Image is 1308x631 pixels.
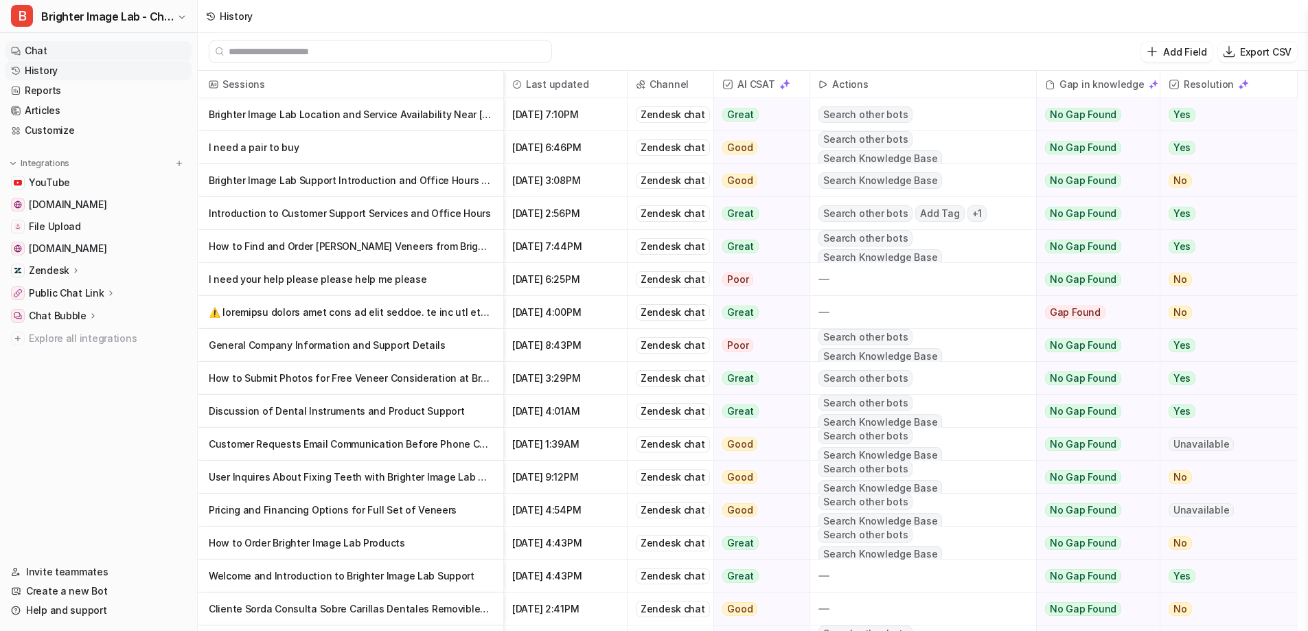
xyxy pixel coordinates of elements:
[1045,174,1121,187] span: No Gap Found
[5,582,192,601] a: Create a new Bot
[818,131,913,148] span: Search other bots
[714,395,801,428] button: Great
[1037,428,1149,461] button: No Gap Found
[1169,437,1234,451] span: Unavailable
[1160,197,1286,230] button: Yes
[29,242,106,255] span: [DOMAIN_NAME]
[29,286,104,300] p: Public Chat Link
[11,332,25,345] img: explore all integrations
[11,5,33,27] span: B
[220,9,253,23] div: History
[1037,362,1149,395] button: No Gap Found
[722,536,759,550] span: Great
[209,296,492,329] p: ⚠️ loremipsu dolors amet cons ad elit seddoe. te inc utl etdo magnaa enimadm veni. qu nostr exer ...
[818,447,942,463] span: Search Knowledge Base
[714,131,801,164] button: Good
[1045,569,1121,583] span: No Gap Found
[14,266,22,275] img: Zendesk
[1045,602,1121,616] span: No Gap Found
[1160,527,1286,560] button: No
[1169,339,1195,352] span: Yes
[818,428,913,444] span: Search other bots
[636,403,710,420] div: Zendesk chat
[636,106,710,123] div: Zendesk chat
[1037,527,1149,560] button: No Gap Found
[1045,207,1121,220] span: No Gap Found
[509,296,621,329] span: [DATE] 4:00PM
[714,362,801,395] button: Great
[714,164,801,197] button: Good
[509,593,621,626] span: [DATE] 2:41PM
[636,370,710,387] div: Zendesk chat
[818,106,913,123] span: Search other bots
[1037,131,1149,164] button: No Gap Found
[818,480,942,496] span: Search Knowledge Base
[636,502,710,518] div: Zendesk chat
[722,371,759,385] span: Great
[174,159,184,168] img: menu_add.svg
[1160,131,1286,164] button: Yes
[1169,569,1195,583] span: Yes
[722,404,759,418] span: Great
[209,560,492,593] p: Welcome and Introduction to Brighter Image Lab Support
[1218,42,1297,62] button: Export CSV
[5,81,192,100] a: Reports
[41,7,174,26] span: Brighter Image Lab - Chat
[636,337,710,354] div: Zendesk chat
[1037,197,1149,230] button: No Gap Found
[1045,371,1121,385] span: No Gap Found
[5,195,192,214] a: shop.brighterimagelab.com[DOMAIN_NAME]
[509,131,621,164] span: [DATE] 6:46PM
[818,546,942,562] span: Search Knowledge Base
[1240,45,1292,59] p: Export CSV
[1169,273,1192,286] span: No
[1169,536,1192,550] span: No
[29,198,106,211] span: [DOMAIN_NAME]
[1037,593,1149,626] button: No Gap Found
[818,494,913,510] span: Search other bots
[818,370,913,387] span: Search other bots
[1160,164,1286,197] button: No
[714,428,801,461] button: Good
[209,527,492,560] p: How to Order Brighter Image Lab Products
[1045,404,1121,418] span: No Gap Found
[722,569,759,583] span: Great
[5,601,192,620] a: Help and support
[509,527,621,560] span: [DATE] 4:43PM
[1042,71,1154,98] div: Gap in knowledge
[1037,560,1149,593] button: No Gap Found
[1160,560,1286,593] button: Yes
[5,562,192,582] a: Invite teammates
[818,414,942,431] span: Search Knowledge Base
[1169,503,1234,517] span: Unavailable
[1045,306,1105,319] span: Gap Found
[209,329,492,362] p: General Company Information and Support Details
[1037,230,1149,263] button: No Gap Found
[1163,45,1206,59] p: Add Field
[509,164,621,197] span: [DATE] 3:08PM
[1037,494,1149,527] button: No Gap Found
[1141,42,1212,62] button: Add Field
[1160,362,1286,395] button: Yes
[636,304,710,321] div: Zendesk chat
[636,535,710,551] div: Zendesk chat
[14,289,22,297] img: Public Chat Link
[14,179,22,187] img: YouTube
[1169,207,1195,220] span: Yes
[5,217,192,236] a: File UploadFile Upload
[722,339,753,352] span: Poor
[1037,164,1149,197] button: No Gap Found
[636,271,710,288] div: Zendesk chat
[636,139,710,156] div: Zendesk chat
[818,329,913,345] span: Search other bots
[714,527,801,560] button: Great
[5,101,192,120] a: Articles
[722,141,757,154] span: Good
[14,312,22,320] img: Chat Bubble
[1045,108,1121,122] span: No Gap Found
[1160,296,1286,329] button: No
[21,158,69,169] p: Integrations
[1160,593,1286,626] button: No
[714,263,801,296] button: Poor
